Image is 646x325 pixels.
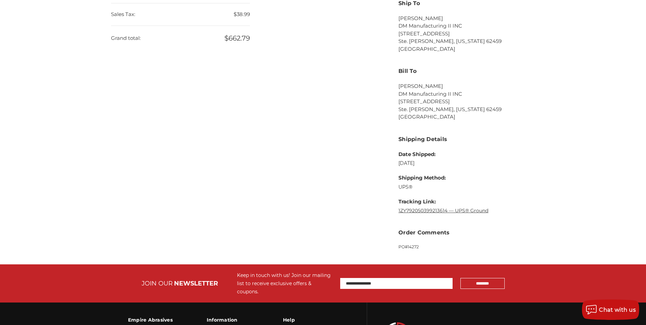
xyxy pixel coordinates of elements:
li: Ste. [PERSON_NAME], [US_STATE] 62459 [398,37,535,45]
dd: $662.79 [111,26,250,50]
li: [GEOGRAPHIC_DATA] [398,113,535,121]
span: Chat with us [599,307,636,313]
dt: Date Shipped: [398,151,488,158]
dt: Sales Tax: [111,3,135,26]
li: DM Manufacturing II INC [398,22,535,30]
h3: Shipping Details [398,135,535,143]
p: PO#14272 [398,244,535,250]
button: Chat with us [582,299,639,320]
li: [PERSON_NAME] [398,15,535,22]
li: DM Manufacturing II INC [398,90,535,98]
dt: Shipping Method: [398,174,488,182]
dd: UPS® [398,184,488,191]
li: [GEOGRAPHIC_DATA] [398,45,535,53]
h3: Bill To [398,67,535,75]
dt: Grand total: [111,27,141,49]
li: [PERSON_NAME] [398,82,535,90]
div: Keep in touch with us! Join our mailing list to receive exclusive offers & coupons. [237,271,333,296]
dt: Tracking Link: [398,198,488,206]
li: Ste. [PERSON_NAME], [US_STATE] 62459 [398,106,535,113]
dd: $38.99 [111,3,250,26]
span: JOIN OUR [142,280,173,287]
dd: [DATE] [398,160,488,167]
span: NEWSLETTER [174,280,218,287]
li: [STREET_ADDRESS] [398,98,535,106]
h3: Order Comments [398,229,535,237]
li: [STREET_ADDRESS] [398,30,535,38]
a: 1ZY792050399213614 — UPS® Ground [398,207,488,214]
